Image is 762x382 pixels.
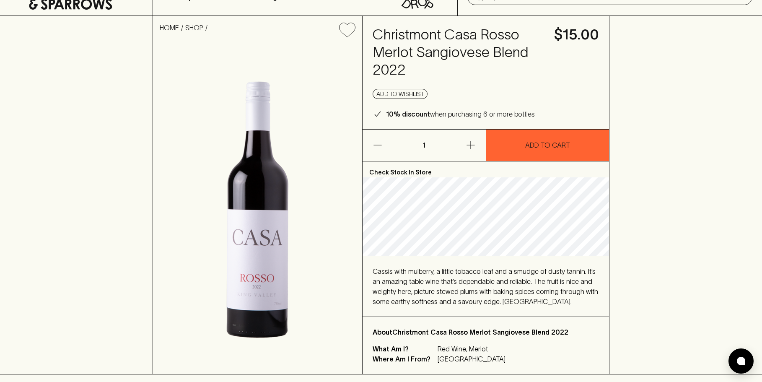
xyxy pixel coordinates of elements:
a: HOME [160,24,179,31]
p: About Christmont Casa Rosso Merlot Sangiovese Blend 2022 [373,327,599,337]
button: Add to wishlist [373,89,428,99]
h4: Christmont Casa Rosso Merlot Sangiovese Blend 2022 [373,26,544,79]
img: bubble-icon [737,357,745,365]
p: ADD TO CART [525,140,570,150]
a: SHOP [185,24,203,31]
b: 10% discount [386,110,430,118]
p: Red Wine, Merlot [438,344,505,354]
h4: $15.00 [554,26,599,44]
p: when purchasing 6 or more bottles [386,109,535,119]
p: What Am I? [373,344,435,354]
button: ADD TO CART [486,130,609,161]
span: Cassis with mulberry, a little tobacco leaf and a smudge of dusty tannin. It’s an amazing table w... [373,268,598,305]
p: Where Am I From? [373,354,435,364]
button: Add to wishlist [336,19,359,41]
p: [GEOGRAPHIC_DATA] [438,354,505,364]
p: Check Stock In Store [363,161,609,177]
img: 37250.png [153,44,362,374]
p: 1 [414,130,434,161]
